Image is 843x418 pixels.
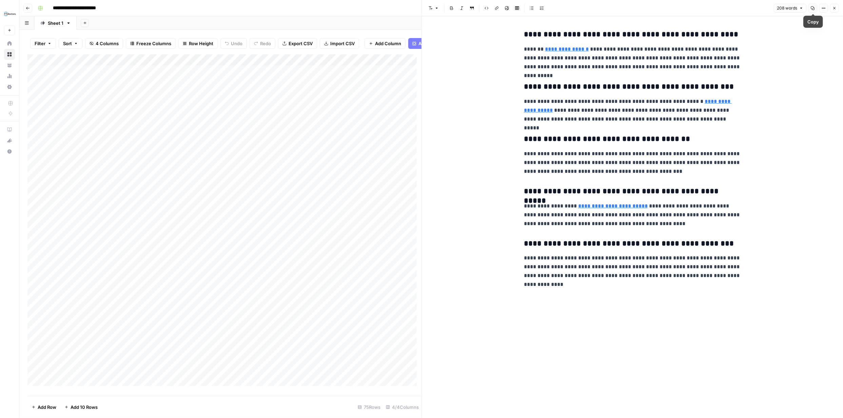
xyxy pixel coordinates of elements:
div: Domain: [DOMAIN_NAME] [18,18,75,23]
a: AirOps Academy [4,124,15,135]
button: Sort [59,38,82,49]
img: tab_domain_overview_orange.svg [20,39,25,45]
a: Browse [4,49,15,60]
span: Filter [35,40,45,47]
button: 208 words [774,4,806,13]
span: 4 Columns [96,40,119,47]
span: Add Row [38,404,56,411]
button: Import CSV [320,38,359,49]
div: Domain Overview [27,40,61,44]
button: Add Power Agent [408,38,459,49]
span: 208 words [777,5,797,11]
span: Redo [260,40,271,47]
button: Freeze Columns [126,38,176,49]
span: Export CSV [289,40,313,47]
button: 4 Columns [85,38,123,49]
div: Keywords by Traffic [76,40,112,44]
div: v 4.0.25 [19,11,33,16]
span: Add 10 Rows [71,404,98,411]
button: Export CSV [278,38,317,49]
button: Add 10 Rows [60,402,102,413]
span: Add Column [375,40,401,47]
img: website_grey.svg [11,18,16,23]
img: logo_orange.svg [11,11,16,16]
div: 75 Rows [355,402,383,413]
button: Redo [250,38,275,49]
div: Sheet 1 [48,20,63,26]
button: Row Height [178,38,218,49]
button: Help + Support [4,146,15,157]
span: Import CSV [330,40,355,47]
a: Your Data [4,60,15,71]
img: tab_keywords_by_traffic_grey.svg [68,39,74,45]
button: What's new? [4,135,15,146]
img: FYidoctors Logo [4,8,16,20]
a: Sheet 1 [35,16,77,30]
div: 4/4 Columns [383,402,422,413]
span: Row Height [189,40,213,47]
button: Filter [30,38,56,49]
a: Home [4,38,15,49]
button: Add Column [365,38,406,49]
button: Undo [220,38,247,49]
span: Sort [63,40,72,47]
a: Usage [4,71,15,81]
a: Settings [4,81,15,92]
span: Freeze Columns [136,40,171,47]
button: Add Row [27,402,60,413]
button: Workspace: FYidoctors [4,5,15,22]
span: Undo [231,40,242,47]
